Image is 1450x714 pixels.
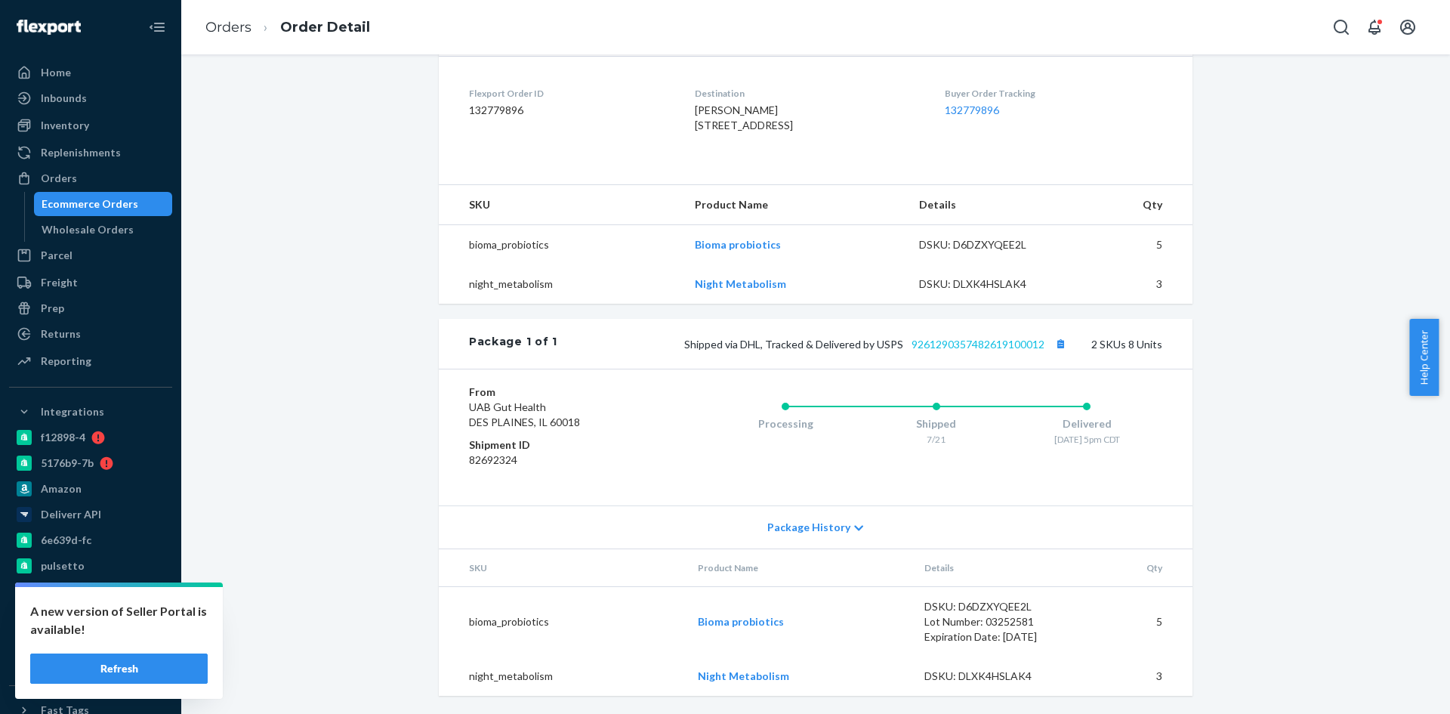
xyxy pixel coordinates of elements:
div: f12898-4 [41,430,85,445]
td: 3 [1072,264,1192,304]
dd: 132779896 [469,103,671,118]
div: 6e639d-fc [41,533,91,548]
div: 5176b9-7b [41,456,94,471]
img: Flexport logo [17,20,81,35]
a: Bioma probiotics [698,615,784,628]
a: Amazon [9,477,172,501]
ol: breadcrumbs [193,5,382,50]
td: night_metabolism [439,264,683,304]
div: DSKU: DLXK4HSLAK4 [924,669,1066,684]
dt: Flexport Order ID [469,87,671,100]
div: Replenishments [41,145,121,160]
div: Amazon [41,481,82,496]
div: Deliverr API [41,507,101,522]
div: pulsetto [41,558,85,573]
a: f12898-4 [9,425,172,450]
a: Order Detail [280,19,370,36]
dt: Buyer Order Tracking [945,87,1162,100]
a: 5176b9-7b [9,451,172,475]
div: Home [41,65,71,80]
td: bioma_probiotics [439,225,683,265]
a: Prep [9,296,172,320]
a: Add Integration [9,661,172,679]
div: Returns [41,326,81,342]
button: Integrations [9,400,172,424]
div: Delivered [1011,416,1162,431]
a: [PERSON_NAME] [9,631,172,655]
a: Orders [9,166,172,190]
th: SKU [439,549,686,587]
span: Shipped via DHL, Tracked & Delivered by USPS [684,338,1070,351]
a: Night Metabolism [698,669,789,682]
td: bioma_probiotics [439,587,686,657]
span: UAB Gut Health DES PLAINES, IL 60018 [469,400,580,428]
div: Shipped [861,416,1012,431]
a: Bioma probiotics [695,238,781,251]
a: Replenishments [9,141,172,165]
th: Qty [1078,549,1192,587]
th: Qty [1072,185,1192,225]
div: Integrations [41,404,104,419]
div: 2 SKUs 8 Units [557,334,1162,354]
div: Processing [710,416,861,431]
th: SKU [439,185,683,225]
div: Package 1 of 1 [469,334,557,354]
a: a76299-82 [9,605,172,629]
div: Freight [41,275,78,290]
p: A new version of Seller Portal is available! [30,602,208,638]
a: 6e639d-fc [9,528,172,552]
a: Ecommerce Orders [34,192,173,216]
div: Lot Number: 03252581 [924,614,1066,629]
a: Night Metabolism [695,277,786,290]
div: Inventory [41,118,89,133]
div: DSKU: D6DZXYQEE2L [924,599,1066,614]
button: Refresh [30,654,208,684]
span: Package History [767,520,850,535]
td: 5 [1078,587,1192,657]
a: Inventory [9,113,172,138]
th: Product Name [686,549,912,587]
div: Expiration Date: [DATE] [924,629,1066,644]
a: Parcel [9,243,172,267]
a: Inbounds [9,86,172,110]
div: Prep [41,301,64,316]
div: 7/21 [861,433,1012,446]
a: Returns [9,322,172,346]
a: pulsetto [9,554,172,578]
dt: Shipment ID [469,437,649,453]
dd: 82692324 [469,453,649,468]
a: Reporting [9,349,172,373]
a: gnzsuz-v5 [9,580,172,604]
a: 132779896 [945,104,999,116]
dt: Destination [695,87,920,100]
td: night_metabolism [439,657,686,696]
a: Orders [205,19,251,36]
div: DSKU: DLXK4HSLAK4 [919,277,1061,292]
button: Open notifications [1359,12,1390,42]
div: [DATE] 5pm CDT [1011,433,1162,446]
div: Parcel [41,248,72,263]
th: Details [912,549,1078,587]
th: Product Name [683,185,906,225]
div: Reporting [41,354,91,369]
button: Copy tracking number [1050,334,1070,354]
div: Ecommerce Orders [42,196,138,212]
a: Freight [9,270,172,295]
a: 9261290357482619100012 [912,338,1044,351]
div: Wholesale Orders [42,222,134,237]
th: Details [907,185,1073,225]
div: DSKU: D6DZXYQEE2L [919,237,1061,252]
td: 5 [1072,225,1192,265]
button: Help Center [1409,319,1439,396]
button: Open account menu [1393,12,1423,42]
div: Inbounds [41,91,87,106]
td: 3 [1078,657,1192,696]
span: [PERSON_NAME] [STREET_ADDRESS] [695,104,793,131]
dt: From [469,385,649,400]
a: Home [9,60,172,85]
button: Open Search Box [1326,12,1356,42]
a: Deliverr API [9,502,172,527]
a: Wholesale Orders [34,218,173,242]
button: Close Navigation [142,12,172,42]
div: Orders [41,171,77,186]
